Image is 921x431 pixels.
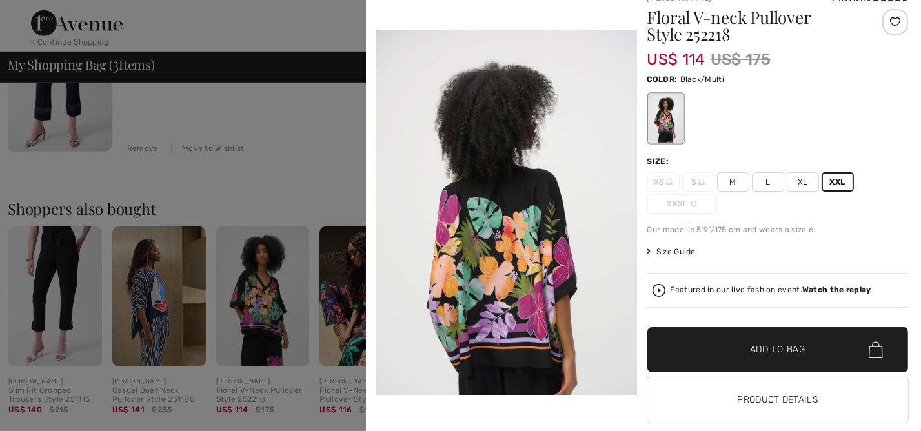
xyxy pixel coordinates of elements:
span: US$ 175 [711,48,771,71]
span: Help [29,9,56,21]
h1: Floral V-neck Pullover Style 252218 [647,9,865,43]
span: Size Guide [647,246,696,257]
button: Add to Bag [647,327,909,372]
div: Size: [647,155,672,167]
img: ring-m.svg [666,179,673,185]
div: Our model is 5'9"/175 cm and wears a size 6. [647,224,909,236]
span: US$ 114 [647,37,705,68]
img: joseph-ribkoff-tops-black-multi_252218_5_e42f_search.jpg [376,30,637,421]
span: Add to Bag [750,343,805,357]
div: Featured in our live fashion event. [671,286,871,294]
span: S [682,172,714,192]
button: Product Details [647,377,909,423]
img: ring-m.svg [698,179,705,185]
img: ring-m.svg [691,201,697,207]
span: XS [647,172,680,192]
span: XXXL [647,194,717,214]
span: Color: [647,75,678,84]
span: XL [787,172,819,192]
span: L [752,172,784,192]
strong: Watch the replay [802,285,871,294]
span: Black/Multi [680,75,724,84]
span: XXL [822,172,854,192]
img: Watch the replay [653,284,665,297]
span: M [717,172,749,192]
div: Black/Multi [649,94,682,143]
img: Bag.svg [869,341,883,358]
